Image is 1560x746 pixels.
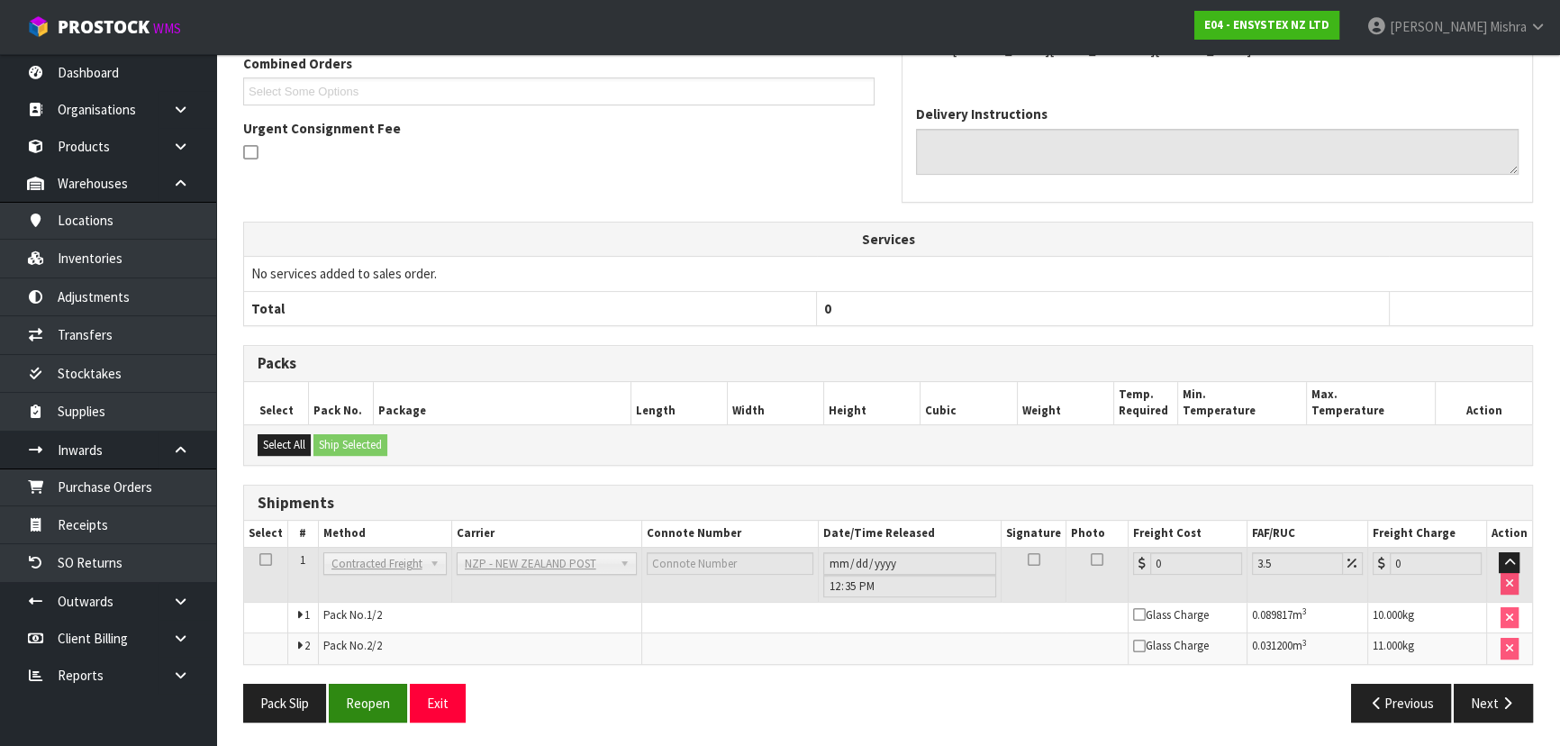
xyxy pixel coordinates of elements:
[1367,602,1486,633] td: kg
[1128,521,1247,547] th: Freight Cost
[373,382,630,424] th: Package
[824,300,831,317] span: 0
[243,119,401,138] label: Urgent Consignment Fee
[331,553,422,575] span: Contracted Freight
[727,382,823,424] th: Width
[27,15,50,38] img: cube-alt.png
[1002,521,1066,547] th: Signature
[1252,607,1292,623] span: 0.089817
[153,20,181,37] small: WMS
[1178,382,1307,424] th: Min. Temperature
[1373,638,1402,653] span: 11.000
[318,633,642,664] td: Pack No.
[258,434,311,456] button: Select All
[1373,607,1402,623] span: 10.000
[329,684,407,723] button: Reopen
[630,382,727,424] th: Length
[243,54,352,73] label: Combined Orders
[1133,607,1209,623] span: Glass Charge
[921,382,1017,424] th: Cubic
[1302,605,1307,617] sup: 3
[244,382,309,424] th: Select
[304,638,310,653] span: 2
[300,552,305,568] span: 1
[1351,684,1452,723] button: Previous
[318,602,642,633] td: Pack No.
[647,552,812,575] input: Connote Number
[288,521,319,547] th: #
[1150,552,1242,575] input: Freight Cost
[244,223,1532,257] th: Services
[1302,637,1307,649] sup: 3
[1367,633,1486,664] td: kg
[1204,17,1329,32] strong: E04 - ENSYSTEX NZ LTD
[1367,521,1486,547] th: Freight Charge
[1247,602,1367,633] td: m
[367,607,382,623] span: 1/2
[244,257,1532,291] td: No services added to sales order.
[1390,18,1487,35] span: [PERSON_NAME]
[304,607,310,623] span: 1
[243,684,326,723] button: Pack Slip
[1454,684,1533,723] button: Next
[1247,633,1367,664] td: m
[916,105,1048,123] label: Delivery Instructions
[1133,638,1209,653] span: Glass Charge
[916,41,952,58] strong: email
[58,15,150,39] span: ProStock
[309,382,374,424] th: Pack No.
[465,553,613,575] span: NZP - NEW ZEALAND POST
[244,291,817,325] th: Total
[818,521,1002,547] th: Date/Time Released
[1486,521,1532,547] th: Action
[410,684,466,723] button: Exit
[1247,521,1367,547] th: FAF/RUC
[244,521,288,547] th: Select
[642,521,818,547] th: Connote Number
[1194,11,1339,40] a: E04 - ENSYSTEX NZ LTD
[1252,638,1292,653] span: 0.031200
[824,382,921,424] th: Height
[258,355,1519,372] h3: Packs
[367,638,382,653] span: 2/2
[451,521,642,547] th: Carrier
[318,521,451,547] th: Method
[1252,552,1343,575] input: Freight Adjustment
[1113,382,1178,424] th: Temp. Required
[1390,552,1482,575] input: Freight Charge
[1066,521,1129,547] th: Photo
[1490,18,1527,35] span: Mishra
[1017,382,1113,424] th: Weight
[258,495,1519,512] h3: Shipments
[1307,382,1436,424] th: Max. Temperature
[313,434,387,456] button: Ship Selected
[1436,382,1532,424] th: Action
